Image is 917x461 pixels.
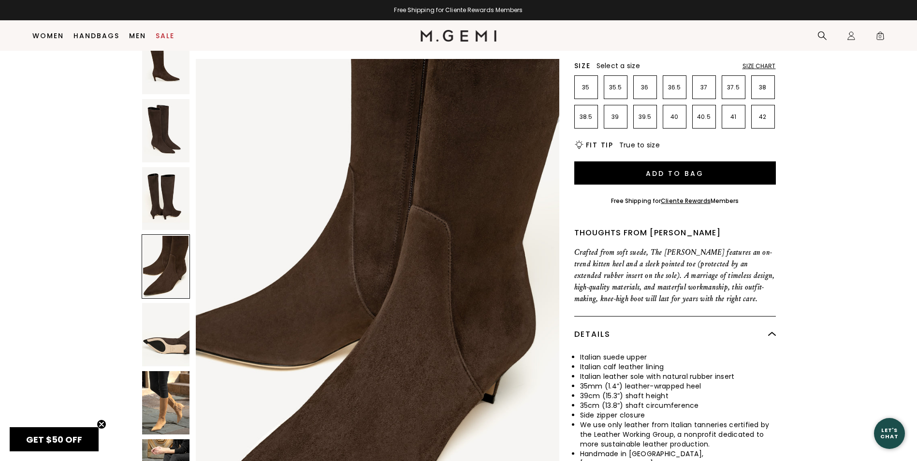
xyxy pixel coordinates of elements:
[634,113,656,121] p: 39.5
[142,371,189,434] img: The Tina
[97,419,106,429] button: Close teaser
[142,303,189,366] img: The Tina
[580,381,776,391] li: 35mm (1.4”) leather-wrapped heel
[580,410,776,420] li: Side zipper closure
[604,113,627,121] p: 39
[661,197,711,205] a: Cliente Rewards
[722,113,745,121] p: 41
[26,433,82,446] span: GET $50 OFF
[575,113,597,121] p: 38.5
[663,113,686,121] p: 40
[142,99,189,162] img: The Tina
[575,84,597,91] p: 35
[580,362,776,372] li: Italian calf leather lining
[73,32,119,40] a: Handbags
[580,391,776,401] li: 39cm (15.3”) shaft height
[742,62,776,70] div: Size Chart
[752,113,774,121] p: 42
[580,401,776,410] li: 35cm (13.8“) shaft circumference
[32,32,64,40] a: Women
[574,317,776,352] div: Details
[604,84,627,91] p: 35.5
[580,372,776,381] li: Italian leather sole with natural rubber insert
[693,113,715,121] p: 40.5
[619,140,660,150] span: True to size
[597,61,640,71] span: Select a size
[574,161,776,185] button: Add to Bag
[634,84,656,91] p: 36
[574,246,776,304] p: Crafted from soft suede, The [PERSON_NAME] features an on-trend kitten heel and a sleek pointed t...
[574,227,776,239] div: Thoughts from [PERSON_NAME]
[421,30,496,42] img: M.Gemi
[586,141,613,149] h2: Fit Tip
[693,84,715,91] p: 37
[142,31,189,94] img: The Tina
[580,420,776,449] li: We use only leather from Italian tanneries certified by the Leather Working Group, a nonprofit de...
[10,427,99,451] div: GET $50 OFFClose teaser
[611,197,739,205] div: Free Shipping for Members
[574,62,591,70] h2: Size
[874,427,905,439] div: Let's Chat
[722,84,745,91] p: 37.5
[875,33,885,43] span: 0
[580,352,776,362] li: Italian suede upper
[129,32,146,40] a: Men
[142,167,189,230] img: The Tina
[663,84,686,91] p: 36.5
[752,84,774,91] p: 38
[156,32,175,40] a: Sale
